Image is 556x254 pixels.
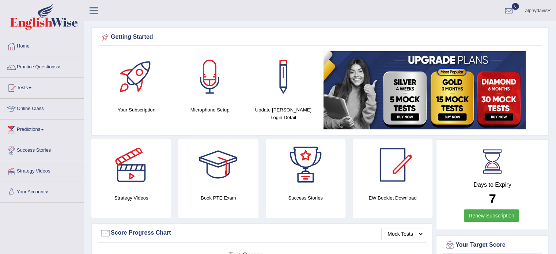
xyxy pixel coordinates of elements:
div: Getting Started [100,32,540,43]
h4: Book PTE Exam [178,194,258,202]
div: Score Progress Chart [100,228,424,239]
h4: Days to Expiry [445,182,540,188]
a: Home [0,36,84,54]
h4: EW Booklet Download [353,194,432,202]
div: Your Target Score [445,240,540,251]
a: Strategy Videos [0,161,84,179]
h4: Strategy Videos [91,194,171,202]
a: Your Account [0,182,84,200]
h4: Microphone Setup [177,106,243,114]
a: Tests [0,78,84,96]
h4: Your Subscription [103,106,170,114]
a: Online Class [0,99,84,117]
span: 0 [512,3,519,10]
h4: Success Stories [266,194,345,202]
a: Practice Questions [0,57,84,75]
a: Success Stories [0,140,84,159]
img: small5.jpg [324,51,526,129]
h4: Update [PERSON_NAME] Login Detail [250,106,317,121]
a: Renew Subscription [464,209,519,222]
a: Predictions [0,120,84,138]
b: 7 [489,192,496,206]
